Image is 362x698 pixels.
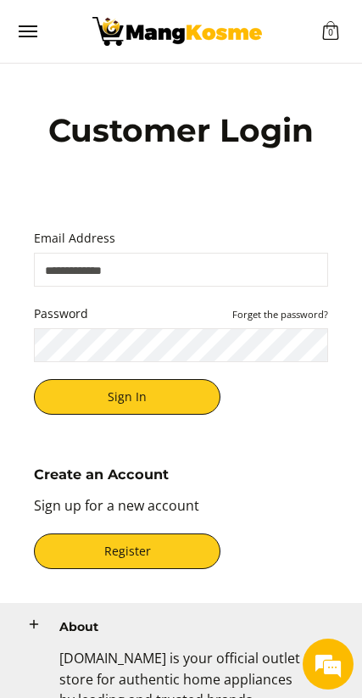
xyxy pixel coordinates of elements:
button: Sign In [34,379,220,415]
label: Password [34,304,328,325]
span: 0 [326,30,336,36]
label: Email Address [34,228,328,249]
p: Sign up for a new account [34,495,328,533]
a: Register [34,533,220,569]
button: Password [232,307,328,321]
img: Account | Mang Kosme [92,17,262,46]
small: Forget the password? [232,308,328,321]
h1: Customer Login [17,111,345,151]
h3: Create an Account [34,466,328,483]
h4: About [59,620,303,635]
summary: Open [26,617,42,638]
